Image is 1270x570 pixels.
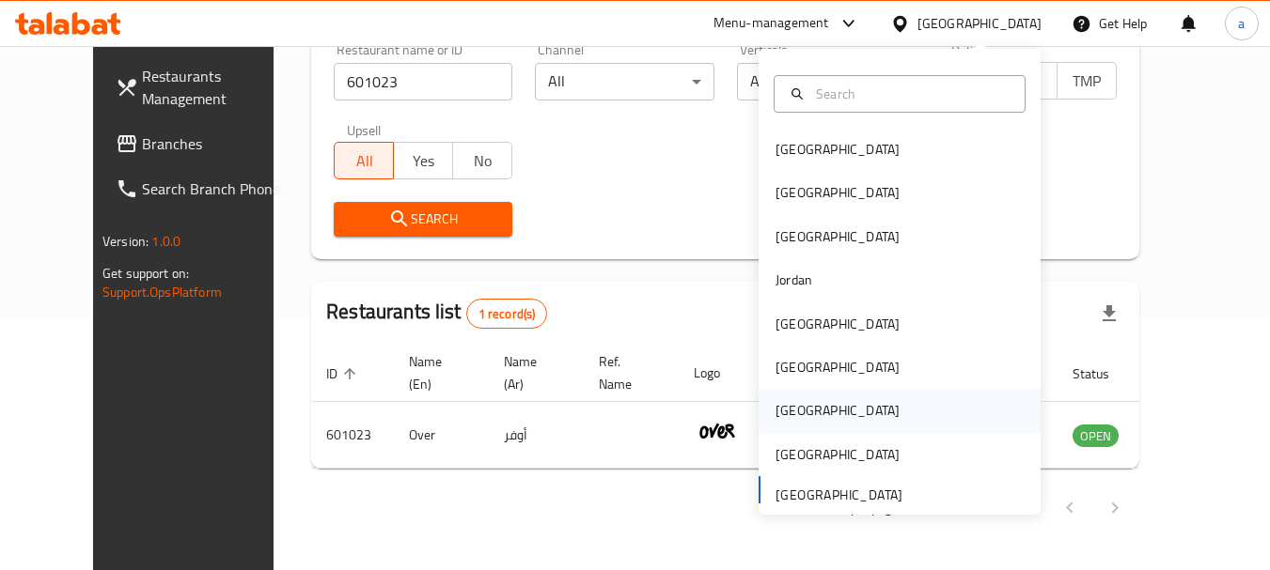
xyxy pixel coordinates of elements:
[334,142,394,179] button: All
[461,147,505,175] span: No
[776,182,900,203] div: [GEOGRAPHIC_DATA]
[1065,68,1109,95] span: TMP
[311,345,1221,469] table: enhanced table
[102,229,149,254] span: Version:
[1073,424,1119,447] div: OPEN
[1057,62,1117,100] button: TMP
[347,123,382,136] label: Upsell
[334,63,512,100] input: Search for restaurant name or ID..
[776,357,900,377] div: [GEOGRAPHIC_DATA]
[1238,13,1245,34] span: a
[776,226,900,247] div: [GEOGRAPHIC_DATA]
[776,444,900,465] div: [GEOGRAPHIC_DATA]
[142,177,290,200] span: Search Branch Phone
[326,362,362,385] span: ID
[142,65,290,110] span: Restaurants Management
[917,13,1042,34] div: [GEOGRAPHIC_DATA]
[409,350,466,395] span: Name (En)
[466,299,548,329] div: Total records count
[679,345,763,402] th: Logo
[467,305,547,323] span: 1 record(s)
[983,497,1028,520] p: 1-1 of 1
[776,139,900,160] div: [GEOGRAPHIC_DATA]
[535,63,713,100] div: All
[1073,362,1134,385] span: Status
[401,147,446,175] span: Yes
[599,350,656,395] span: Ref. Name
[737,63,916,100] div: All
[394,402,489,469] td: Over
[776,314,900,334] div: [GEOGRAPHIC_DATA]
[816,497,901,520] p: Rows per page:
[101,54,306,121] a: Restaurants Management
[713,12,829,35] div: Menu-management
[142,132,290,155] span: Branches
[489,402,584,469] td: أوفر
[326,298,547,329] h2: Restaurants list
[101,166,306,211] a: Search Branch Phone
[311,402,394,469] td: 601023
[1087,291,1132,336] div: Export file
[776,400,900,421] div: [GEOGRAPHIC_DATA]
[342,147,386,175] span: All
[776,270,812,290] div: Jordan
[393,142,453,179] button: Yes
[1073,425,1119,447] span: OPEN
[694,408,741,454] img: Over
[102,280,222,304] a: Support.OpsPlatform
[808,84,1013,104] input: Search
[102,261,189,285] span: Get support on:
[151,229,180,254] span: 1.0.0
[504,350,561,395] span: Name (Ar)
[334,202,512,237] button: Search
[349,208,497,231] span: Search
[101,121,306,166] a: Branches
[452,142,512,179] button: No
